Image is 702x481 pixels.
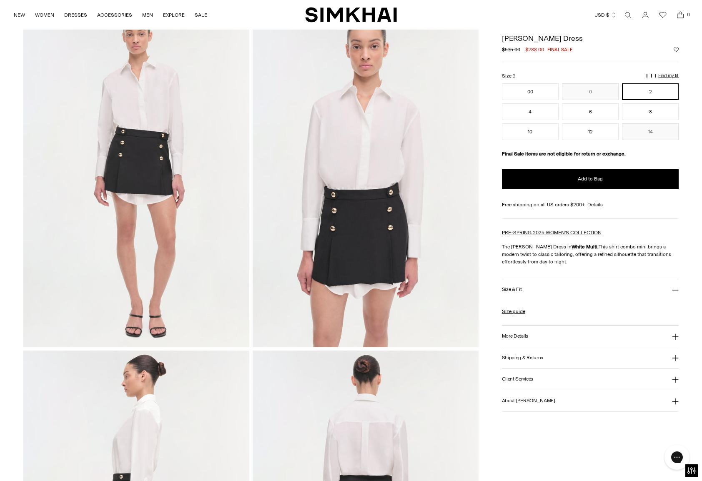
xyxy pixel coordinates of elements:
[654,7,671,23] a: Wishlist
[195,6,207,24] a: SALE
[502,103,559,120] button: 4
[502,279,679,301] button: Size & Fit
[502,398,555,403] h3: About [PERSON_NAME]
[253,8,479,347] img: Warren Dress
[619,7,636,23] a: Open search modal
[578,175,603,183] span: Add to Bag
[502,83,559,100] button: 00
[502,46,520,53] s: $575.00
[163,6,185,24] a: EXPLORE
[502,123,559,140] button: 10
[502,201,679,208] div: Free shipping on all US orders $200+
[23,8,249,347] img: Warren Dress
[502,355,544,361] h3: Shipping & Returns
[637,7,654,23] a: Go to the account page
[97,6,132,24] a: ACCESSORIES
[672,7,689,23] a: Open cart modal
[562,83,619,100] button: 0
[502,326,679,347] button: More Details
[502,151,626,157] strong: Final Sale items are not eligible for return or exchange.
[502,390,679,411] button: About [PERSON_NAME]
[502,72,515,80] label: Size:
[64,6,87,24] a: DRESSES
[622,123,679,140] button: 14
[502,376,534,382] h3: Client Services
[660,442,694,473] iframe: Gorgias live chat messenger
[502,35,679,42] h1: [PERSON_NAME] Dress
[502,333,528,339] h3: More Details
[684,11,692,18] span: 0
[7,449,84,474] iframe: Sign Up via Text for Offers
[142,6,153,24] a: MEN
[674,47,679,52] button: Add to Wishlist
[622,83,679,100] button: 2
[502,230,602,235] a: PRE-SPRING 2025 WOMEN'S COLLECTION
[572,244,599,250] strong: White Multi.
[502,347,679,368] button: Shipping & Returns
[562,103,619,120] button: 6
[525,46,544,53] span: $288.00
[513,73,515,79] span: 2
[502,287,522,292] h3: Size & Fit
[562,123,619,140] button: 12
[35,6,54,24] a: WOMEN
[502,243,679,266] p: The [PERSON_NAME] Dress in This shirt combo mini brings a modern twist to classic tailoring, offe...
[14,6,25,24] a: NEW
[502,368,679,390] button: Client Services
[502,308,525,315] a: Size guide
[502,169,679,189] button: Add to Bag
[587,201,603,208] a: Details
[594,6,617,24] button: USD $
[305,7,397,23] a: SIMKHAI
[622,103,679,120] button: 8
